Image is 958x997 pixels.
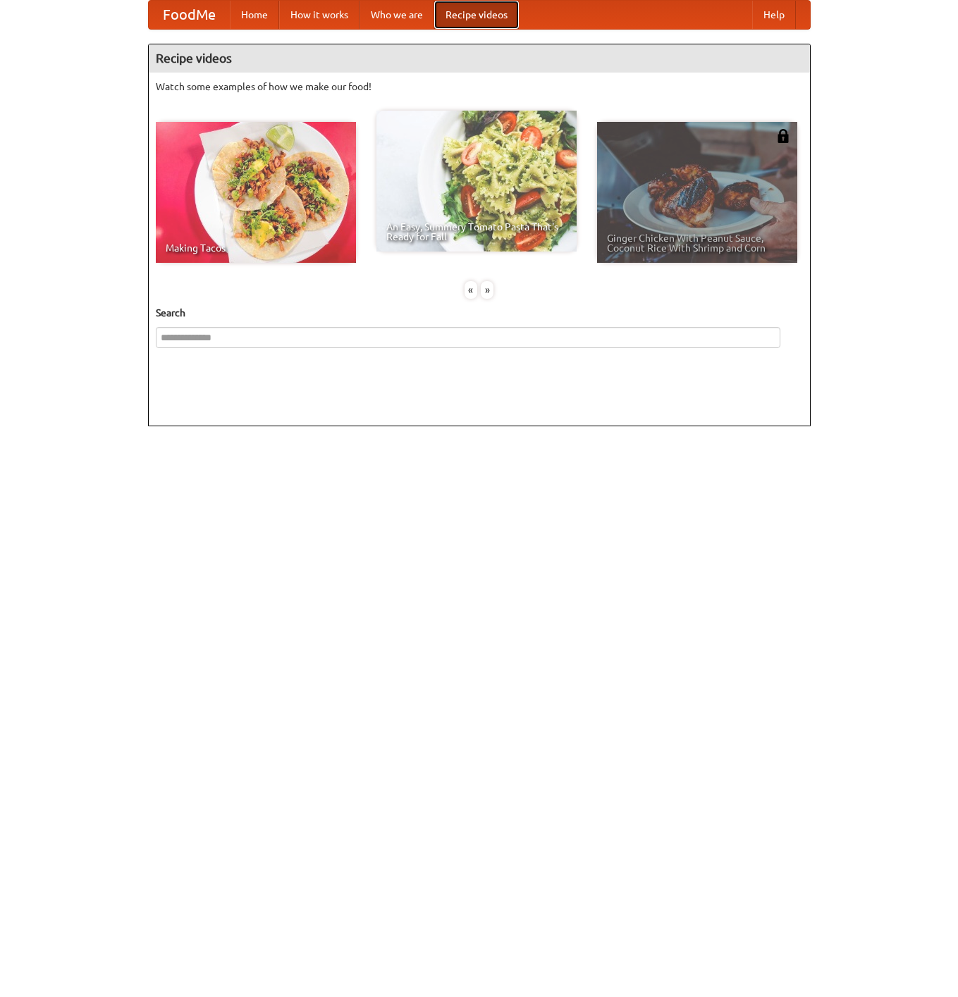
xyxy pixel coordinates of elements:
a: How it works [279,1,360,29]
h5: Search [156,306,803,320]
span: Making Tacos [166,243,346,253]
p: Watch some examples of how we make our food! [156,80,803,94]
a: An Easy, Summery Tomato Pasta That's Ready for Fall [376,111,577,252]
a: Making Tacos [156,122,356,263]
h4: Recipe videos [149,44,810,73]
a: Who we are [360,1,434,29]
img: 483408.png [776,129,790,143]
span: An Easy, Summery Tomato Pasta That's Ready for Fall [386,222,567,242]
a: Help [752,1,796,29]
div: « [465,281,477,299]
a: Home [230,1,279,29]
a: Recipe videos [434,1,519,29]
div: » [481,281,493,299]
a: FoodMe [149,1,230,29]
